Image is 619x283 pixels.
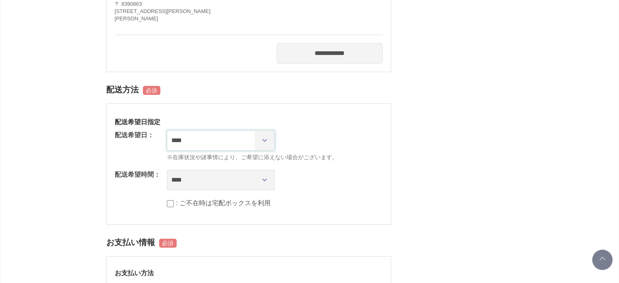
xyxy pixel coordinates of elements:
h3: お支払い方法 [115,269,383,277]
dt: 配送希望時間： [115,170,160,180]
label: : ご不在時は宅配ボックスを利用 [176,200,271,206]
h2: お支払い情報 [106,233,391,252]
address: 〒 8390863 [STREET_ADDRESS][PERSON_NAME] [PERSON_NAME] [115,0,211,23]
h3: 配送希望日指定 [115,118,383,126]
dt: 配送希望日： [115,130,154,140]
span: ※在庫状況や諸事情により、ご希望に添えない場合がございます。 [167,153,383,162]
h2: 配送方法 [106,80,391,99]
